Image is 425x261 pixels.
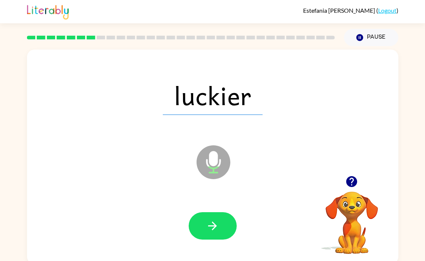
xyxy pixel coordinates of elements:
a: Logout [378,7,396,14]
video: Your browser must support playing .mp4 files to use Literably. Please try using another browser. [314,180,389,255]
img: Literably [27,3,69,20]
button: Pause [344,29,398,46]
div: ( ) [303,7,398,14]
span: luckier [163,76,263,115]
span: Estefania [PERSON_NAME] [303,7,376,14]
